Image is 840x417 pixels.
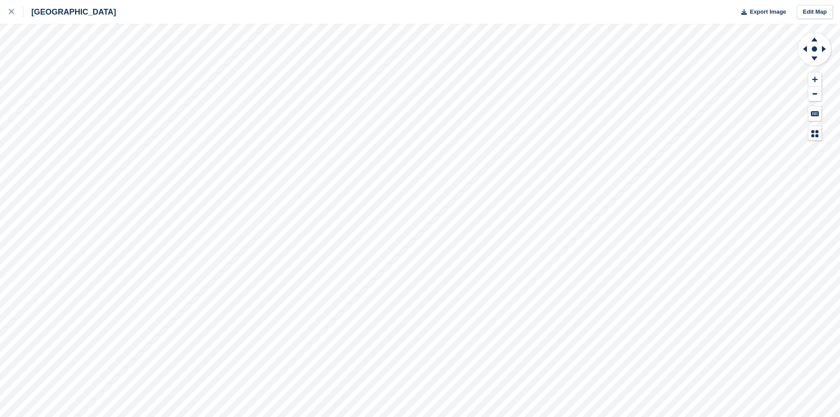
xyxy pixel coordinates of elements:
button: Zoom Out [808,87,821,101]
button: Export Image [736,5,786,19]
button: Keyboard Shortcuts [808,106,821,121]
button: Map Legend [808,126,821,141]
a: Edit Map [797,5,833,19]
span: Export Image [750,8,786,16]
div: [GEOGRAPHIC_DATA] [23,7,116,17]
button: Zoom In [808,72,821,87]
